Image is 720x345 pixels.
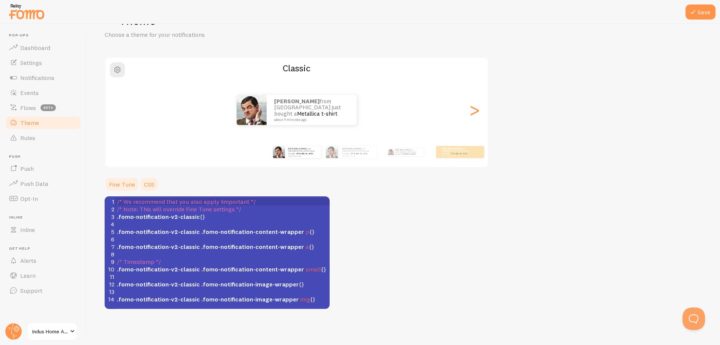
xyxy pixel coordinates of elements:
[105,177,139,192] a: Fine Tune
[342,147,374,157] p: from [GEOGRAPHIC_DATA] just bought a
[451,152,467,155] a: Metallica t-shirt
[20,104,36,111] span: Flows
[9,33,82,38] span: Pop-ups
[105,213,115,220] div: 3
[288,147,306,150] strong: [PERSON_NAME]
[105,30,285,39] p: Choose a theme for your notifications
[237,95,267,125] img: Fomo
[300,295,310,303] span: img
[9,154,82,159] span: Push
[351,152,367,155] a: Metallica t-shirt
[20,287,42,294] span: Support
[9,215,82,220] span: Inline
[117,198,256,205] span: /* We recommend that you also apply !important */
[117,228,200,235] span: .fomo-notification-v2-classic
[273,146,285,158] img: Fomo
[274,118,347,122] small: about 4 minutes ago
[274,98,319,105] strong: [PERSON_NAME]
[117,280,304,288] span: {}
[139,177,159,192] a: CSS
[20,226,35,234] span: Inline
[117,295,200,303] span: .fomo-notification-v2-classic
[117,213,200,220] span: .fomo-notification-v2-classic
[342,155,373,157] small: about 4 minutes ago
[20,165,34,172] span: Push
[274,98,349,122] p: from [GEOGRAPHIC_DATA] just bought a
[20,119,39,127] span: Theme
[105,198,115,205] div: 1
[105,265,115,273] div: 10
[8,2,45,21] img: fomo-relay-logo-orange.svg
[4,222,82,237] a: Inline
[105,235,115,243] div: 6
[388,149,394,155] img: Fomo
[105,205,115,213] div: 2
[4,100,82,115] a: Flows beta
[4,70,82,85] a: Notifications
[4,55,82,70] a: Settings
[117,243,200,250] span: .fomo-notification-v2-classic
[20,89,39,96] span: Events
[201,243,304,250] span: .fomo-notification-content-wrapper
[442,147,472,157] p: from [GEOGRAPHIC_DATA] just bought a
[201,295,299,303] span: .fomo-notification-image-wrapper
[20,272,36,279] span: Learn
[20,257,36,264] span: Alerts
[40,104,56,111] span: beta
[20,195,38,202] span: Opt-In
[9,246,82,251] span: Get Help
[105,228,115,235] div: 5
[442,147,460,150] strong: [PERSON_NAME]
[306,265,321,273] span: small
[117,228,315,235] span: {}
[395,149,410,151] strong: [PERSON_NAME]
[4,191,82,206] a: Opt-In
[117,280,200,288] span: .fomo-notification-v2-classic
[117,265,200,273] span: .fomo-notification-v2-classic
[395,148,420,156] p: from [GEOGRAPHIC_DATA] just bought a
[4,85,82,100] a: Events
[470,83,479,137] div: Next slide
[4,40,82,55] a: Dashboard
[105,258,115,265] div: 9
[105,243,115,250] div: 7
[201,280,299,288] span: .fomo-notification-image-wrapper
[288,155,317,157] small: about 4 minutes ago
[201,265,304,273] span: .fomo-notification-content-wrapper
[442,155,471,157] small: about 4 minutes ago
[4,253,82,268] a: Alerts
[105,273,115,280] div: 11
[306,243,309,250] span: a
[117,243,314,250] span: {}
[20,134,35,142] span: Rules
[4,176,82,191] a: Push Data
[306,228,309,235] span: p
[4,283,82,298] a: Support
[105,220,115,228] div: 4
[4,115,82,130] a: Theme
[105,295,115,303] div: 14
[117,295,315,303] span: {}
[20,59,42,66] span: Settings
[342,147,360,150] strong: [PERSON_NAME]
[201,228,304,235] span: .fomo-notification-content-wrapper
[105,250,115,258] div: 8
[682,307,705,330] iframe: Help Scout Beacon - Open
[20,180,48,187] span: Push Data
[4,130,82,145] a: Rules
[20,44,50,51] span: Dashboard
[4,161,82,176] a: Push
[326,146,338,158] img: Fomo
[117,265,326,273] span: {}
[105,288,115,295] div: 13
[105,62,488,74] h2: Classic
[117,205,241,213] span: /* Note: This will override Fine Tune settings */
[27,322,78,340] a: Indus Home Appliances
[32,327,68,336] span: Indus Home Appliances
[288,147,318,157] p: from [GEOGRAPHIC_DATA] just bought a
[297,152,313,155] a: Metallica t-shirt
[117,213,205,220] span: {}
[117,258,161,265] span: /* Timestamp */
[297,110,337,117] a: Metallica t-shirt
[403,153,415,155] a: Metallica t-shirt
